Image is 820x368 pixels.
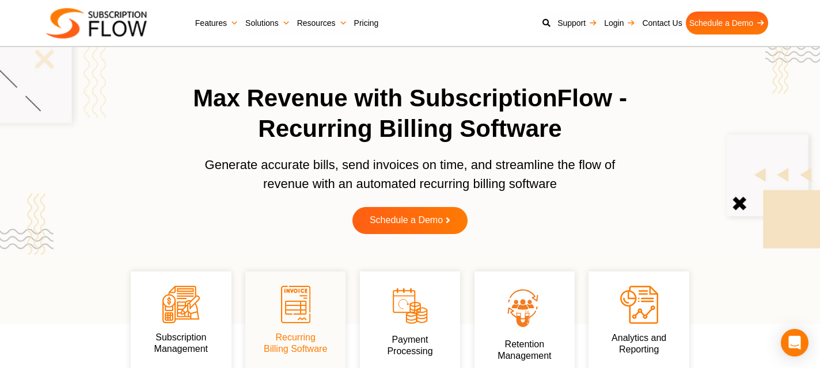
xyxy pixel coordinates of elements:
[46,8,147,39] img: Subscriptionflow
[639,11,685,34] a: Contact Us
[387,335,432,356] a: PaymentProcessing
[781,329,808,356] div: Open Intercom Messenger
[612,333,666,354] a: Analytics andReporting
[498,339,551,361] a: Retention Management
[154,332,208,354] a: SubscriptionManagement
[281,286,310,323] img: Recurring Billing Software icon
[492,286,558,329] img: Retention Management icon
[351,11,382,34] a: Pricing
[370,216,443,225] span: Schedule a Demo
[601,11,639,34] a: Login
[620,286,658,324] img: Analytics and Reporting icon
[352,207,468,234] a: Schedule a Demo
[171,83,649,144] h1: Max Revenue with SubscriptionFlow - Recurring Billing Software
[200,155,620,193] p: Generate accurate bills, send invoices on time, and streamline the flow of revenue with an automa...
[554,11,601,34] a: Support
[242,11,294,34] a: Solutions
[162,286,200,323] img: Subscription Management icon
[192,11,242,34] a: Features
[264,332,327,354] a: Recurring Billing Software
[391,286,428,325] img: Payment Processing icon
[686,11,768,34] a: Schedule a Demo
[294,11,351,34] a: Resources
